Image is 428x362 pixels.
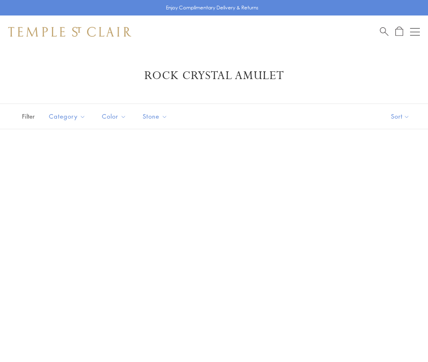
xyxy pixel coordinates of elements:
[139,111,174,121] span: Stone
[20,68,408,83] h1: Rock Crystal Amulet
[45,111,92,121] span: Category
[380,26,388,37] a: Search
[166,4,258,12] p: Enjoy Complimentary Delivery & Returns
[43,107,92,126] button: Category
[373,104,428,129] button: Show sort by
[410,27,420,37] button: Open navigation
[98,111,132,121] span: Color
[395,26,403,37] a: Open Shopping Bag
[8,27,131,37] img: Temple St. Clair
[96,107,132,126] button: Color
[137,107,174,126] button: Stone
